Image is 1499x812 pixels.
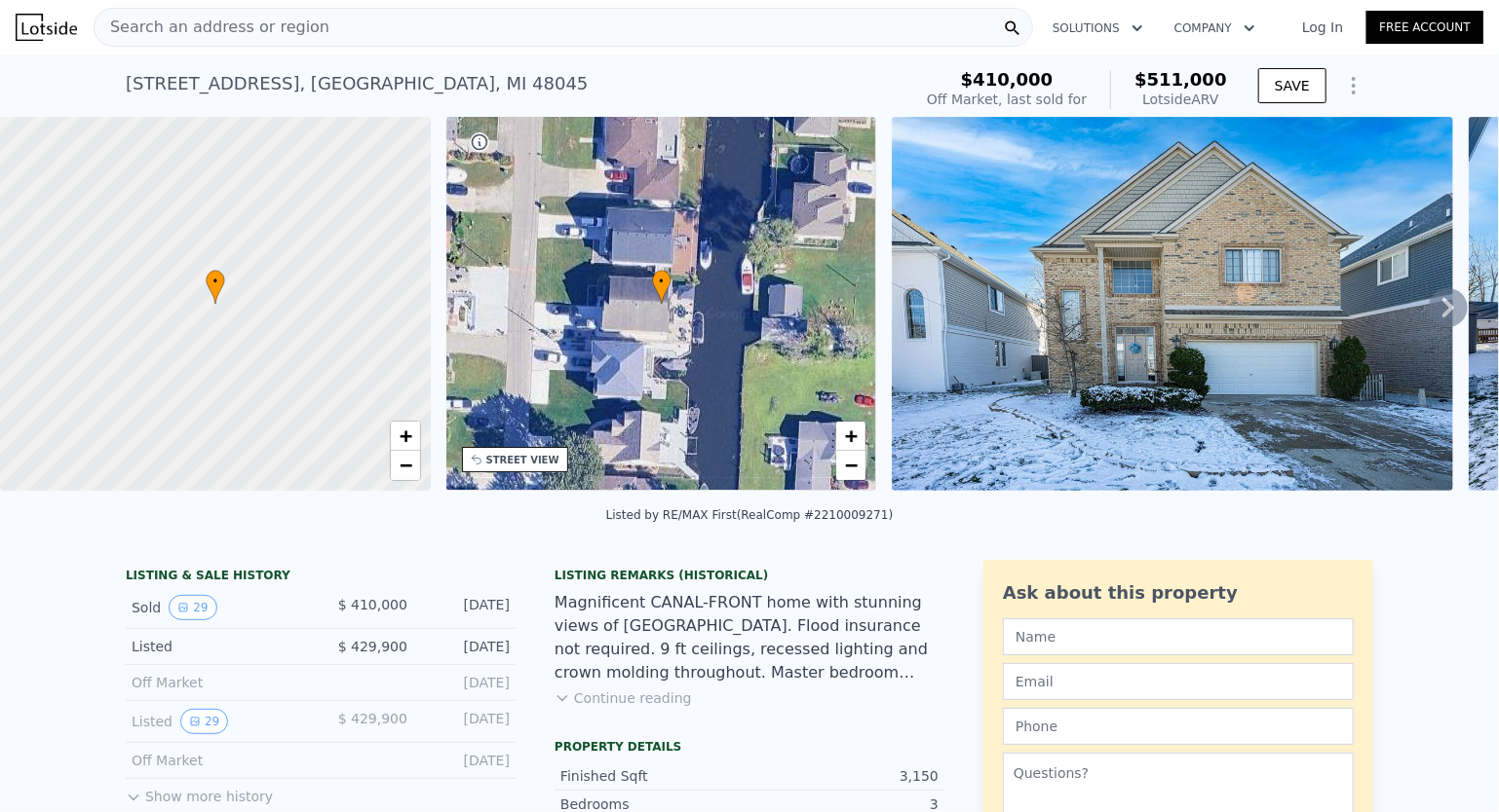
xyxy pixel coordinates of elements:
[399,453,411,477] span: −
[961,69,1054,90] span: $410,000
[391,451,420,480] a: Zoom out
[423,637,510,656] div: [DATE]
[391,422,420,451] a: Zoom in
[338,711,407,726] span: $ 429,900
[423,709,510,734] div: [DATE]
[1134,69,1227,90] span: $511,000
[338,597,407,612] span: $ 410,000
[555,568,944,583] div: Listing Remarks (Historical)
[1003,618,1354,655] input: Name
[560,766,749,786] div: Finished Sqft
[126,779,273,806] button: Show more history
[1003,708,1354,745] input: Phone
[423,673,510,692] div: [DATE]
[1003,579,1354,607] div: Ask about this property
[206,270,225,304] div: •
[1037,11,1159,46] button: Solutions
[95,16,329,39] span: Search an address or region
[169,595,216,620] button: View historical data
[126,70,588,97] div: [STREET_ADDRESS] , [GEOGRAPHIC_DATA] , MI 48045
[555,591,944,684] div: Magnificent CANAL-FRONT home with stunning views of [GEOGRAPHIC_DATA]. Flood insurance not requir...
[555,739,944,755] div: Property details
[338,639,407,654] span: $ 429,900
[486,453,559,467] div: STREET VIEW
[132,709,305,734] div: Listed
[132,751,305,770] div: Off Market
[606,508,894,522] div: Listed by RE/MAX First (RealComp #2210009271)
[132,637,305,656] div: Listed
[132,673,305,692] div: Off Market
[132,595,305,620] div: Sold
[180,709,228,734] button: View historical data
[652,273,672,290] span: •
[16,14,77,41] img: Lotside
[1334,66,1373,105] button: Show Options
[1003,663,1354,700] input: Email
[423,751,510,770] div: [DATE]
[1279,18,1366,37] a: Log In
[126,568,516,587] div: LISTING & SALE HISTORY
[836,422,865,451] a: Zoom in
[1159,11,1271,46] button: Company
[845,424,858,448] span: +
[399,424,411,448] span: +
[1366,11,1483,44] a: Free Account
[927,90,1087,109] div: Off Market, last sold for
[845,453,858,477] span: −
[206,273,225,290] span: •
[1258,68,1326,103] button: SAVE
[892,117,1453,491] img: Sale: 61021128 Parcel: 54663920
[1134,90,1227,109] div: Lotside ARV
[836,451,865,480] a: Zoom out
[652,270,672,304] div: •
[555,688,692,708] button: Continue reading
[423,595,510,620] div: [DATE]
[749,766,939,786] div: 3,150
